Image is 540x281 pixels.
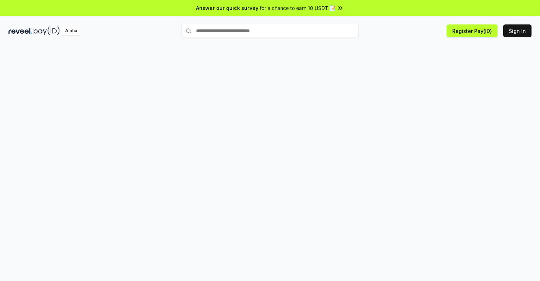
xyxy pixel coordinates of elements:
[260,4,335,12] span: for a chance to earn 10 USDT 📝
[61,27,81,35] div: Alpha
[447,24,498,37] button: Register Pay(ID)
[503,24,532,37] button: Sign In
[196,4,258,12] span: Answer our quick survey
[34,27,60,35] img: pay_id
[8,27,32,35] img: reveel_dark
